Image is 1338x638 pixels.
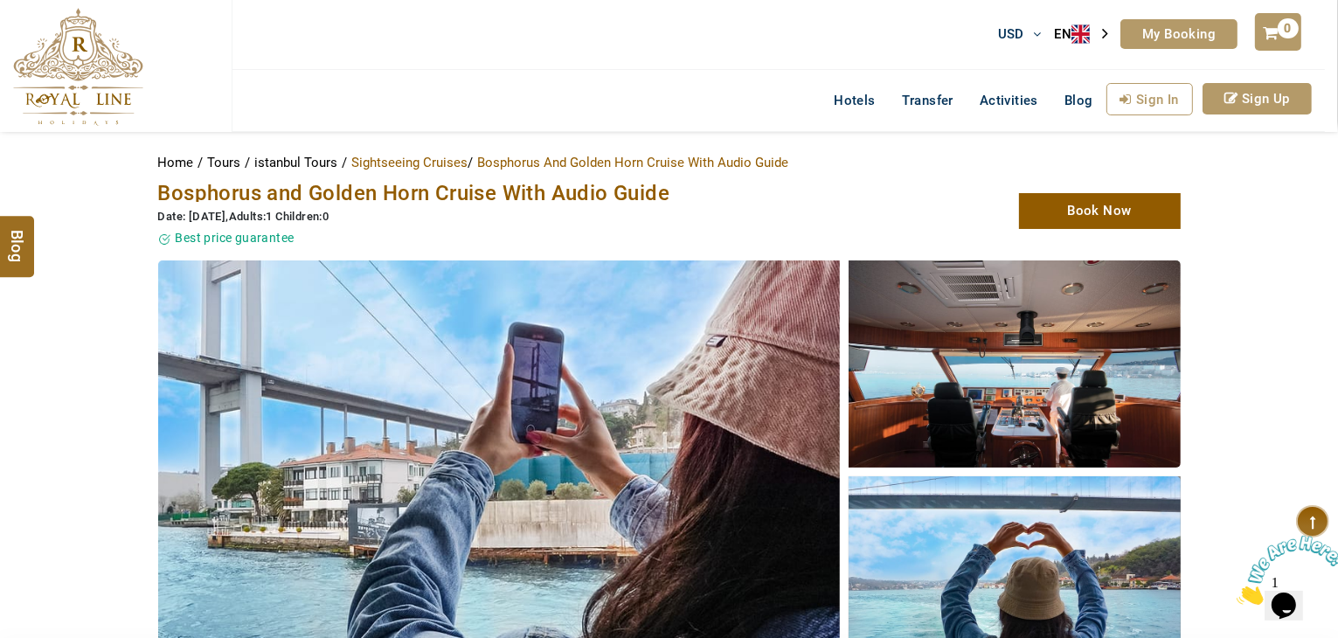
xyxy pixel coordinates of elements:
img: The Royal Line Holidays [13,8,143,126]
a: 0 [1255,13,1300,51]
a: istanbul Tours [255,155,343,170]
a: Blog [1051,83,1106,118]
div: , [158,209,831,225]
span: Date: [DATE] [158,210,226,223]
a: Tours [208,155,246,170]
img: Bosphorus and Golden Horn Cruise With Audio Guide [849,260,1181,468]
a: Home [158,155,198,170]
span: Blog [6,229,29,244]
aside: Language selected: English [1054,21,1120,47]
span: Best price guarantee [176,231,295,245]
div: Language [1054,21,1120,47]
span: Bosphorus and Golden Horn Cruise With Audio Guide [158,181,670,205]
li: Sightseeing Cruises [352,149,474,176]
a: Hotels [821,83,888,118]
a: My Booking [1120,19,1237,49]
iframe: chat widget [1230,529,1338,612]
span: USD [998,26,1024,42]
li: Bosphorus And Golden Horn Cruise With Audio Guide [478,149,789,176]
span: 1 [7,7,14,22]
span: 0 [1278,18,1299,38]
a: Book Now [1019,193,1181,229]
span: Adults:1 [229,210,273,223]
a: Sign Up [1203,83,1312,114]
img: Chat attention grabber [7,7,115,76]
a: Activities [967,83,1051,118]
a: EN [1054,21,1120,47]
span: Blog [1064,93,1093,108]
a: Sign In [1106,83,1193,115]
a: Transfer [889,83,967,118]
span: Children:0 [275,210,329,223]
